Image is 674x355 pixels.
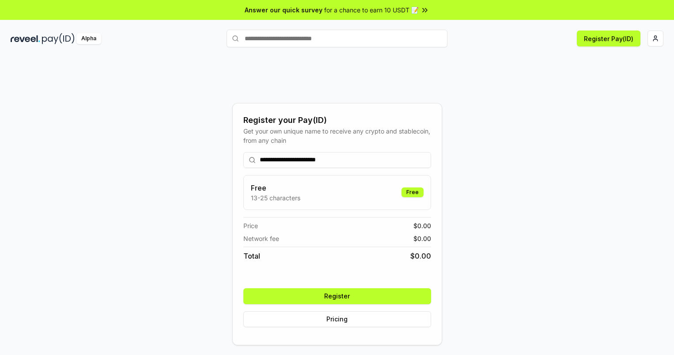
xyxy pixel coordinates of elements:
[251,193,300,202] p: 13-25 characters
[243,126,431,145] div: Get your own unique name to receive any crypto and stablecoin, from any chain
[243,251,260,261] span: Total
[243,234,279,243] span: Network fee
[245,5,322,15] span: Answer our quick survey
[410,251,431,261] span: $ 0.00
[243,311,431,327] button: Pricing
[324,5,419,15] span: for a chance to earn 10 USDT 📝
[243,114,431,126] div: Register your Pay(ID)
[577,31,640,46] button: Register Pay(ID)
[413,221,431,230] span: $ 0.00
[76,33,101,44] div: Alpha
[42,33,75,44] img: pay_id
[11,33,40,44] img: reveel_dark
[251,183,300,193] h3: Free
[413,234,431,243] span: $ 0.00
[401,187,424,197] div: Free
[243,288,431,304] button: Register
[243,221,258,230] span: Price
